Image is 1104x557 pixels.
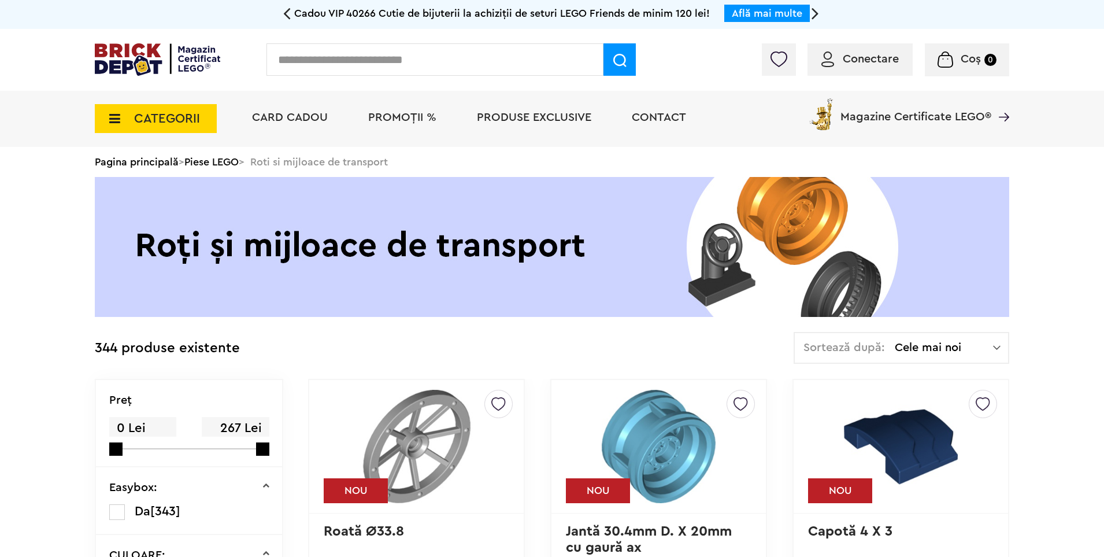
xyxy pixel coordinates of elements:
[95,332,240,365] div: 344 produse existente
[566,478,630,503] div: NOU
[109,394,132,406] p: Preţ
[895,342,993,353] span: Cele mai noi
[808,525,892,538] a: Capotă 4 X 3
[109,482,157,493] p: Easybox:
[324,525,404,538] a: Roată Ø33.8
[368,112,436,123] a: PROMOȚII %
[294,8,710,19] span: Cadou VIP 40266 Cutie de bijuterii la achiziții de seturi LEGO Friends de minim 120 lei!
[632,112,686,123] a: Contact
[961,53,981,65] span: Coș
[344,390,489,503] img: Roată Ø33.8
[803,342,885,353] span: Sortează după:
[252,112,328,123] a: Card Cadou
[109,417,176,440] span: 0 Lei
[840,96,991,123] span: Magazine Certificate LEGO®
[843,53,899,65] span: Conectare
[150,505,180,518] span: [343]
[324,478,388,503] div: NOU
[821,53,899,65] a: Conectare
[586,390,731,503] img: Jantă 30.4mm D. X 20mm cu gaură ax
[991,96,1009,108] a: Magazine Certificate LEGO®
[95,157,179,167] a: Pagina principală
[984,54,996,66] small: 0
[566,525,736,555] a: Jantă 30.4mm D. X 20mm cu gaură ax
[477,112,591,123] a: Produse exclusive
[808,478,872,503] div: NOU
[828,390,973,503] img: Capotă 4 X 3
[732,8,802,19] a: Află mai multe
[95,177,1009,317] img: Roti si mijloace de transport
[135,505,150,518] span: Da
[184,157,239,167] a: Piese LEGO
[202,417,269,440] span: 267 Lei
[95,147,1009,177] div: > > Roti si mijloace de transport
[134,112,200,125] span: CATEGORII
